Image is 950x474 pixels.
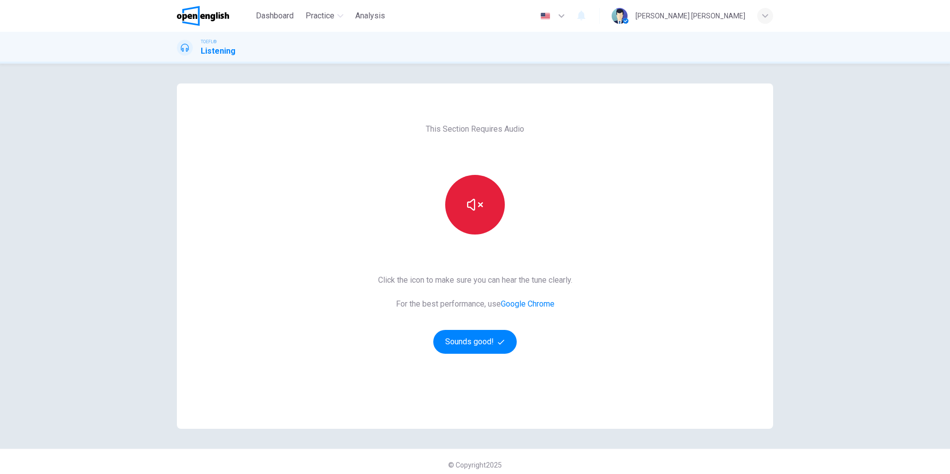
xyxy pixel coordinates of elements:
div: [PERSON_NAME] [PERSON_NAME] [635,10,745,22]
span: TOEFL® [201,38,217,45]
a: OpenEnglish logo [177,6,252,26]
span: Practice [306,10,334,22]
button: Analysis [351,7,389,25]
span: Dashboard [256,10,294,22]
button: Sounds good! [433,330,517,354]
span: This Section Requires Audio [426,123,524,135]
span: Click the icon to make sure you can hear the tune clearly. [378,274,572,286]
button: Practice [302,7,347,25]
a: Google Chrome [501,299,554,309]
button: Dashboard [252,7,298,25]
span: Analysis [355,10,385,22]
img: Profile picture [612,8,628,24]
img: en [539,12,552,20]
h1: Listening [201,45,236,57]
span: © Copyright 2025 [448,461,502,469]
img: OpenEnglish logo [177,6,229,26]
span: For the best performance, use [378,298,572,310]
